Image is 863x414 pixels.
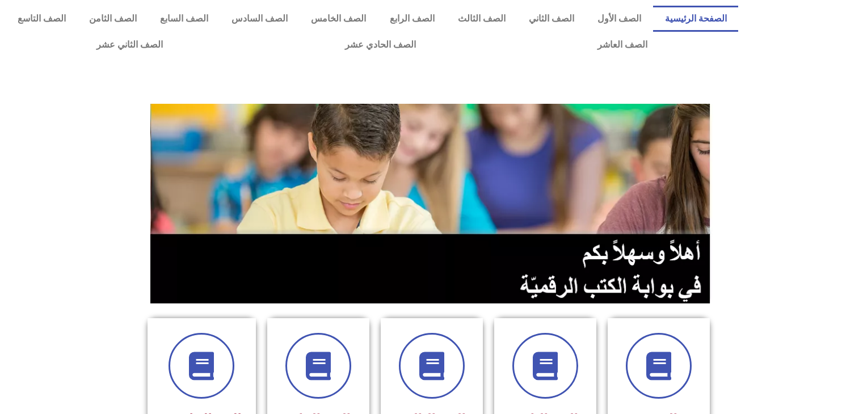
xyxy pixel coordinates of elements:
a: الصف العاشر [507,32,738,58]
a: الصف الثاني عشر [6,32,254,58]
a: الصف الأول [586,6,653,32]
a: الصف الخامس [300,6,378,32]
a: الصف التاسع [6,6,77,32]
a: الصف الثالث [446,6,517,32]
a: الصف الثاني [517,6,586,32]
a: الصف الثامن [77,6,148,32]
a: الصفحة الرئيسية [653,6,738,32]
a: الصف الرابع [378,6,446,32]
a: الصف السادس [220,6,300,32]
a: الصف الحادي عشر [254,32,506,58]
a: الصف السابع [148,6,220,32]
